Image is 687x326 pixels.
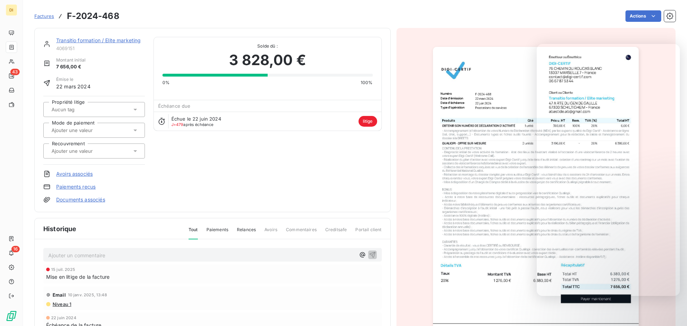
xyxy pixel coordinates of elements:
span: Historique [43,224,77,234]
span: 100% [361,79,373,86]
button: Actions [625,10,661,22]
span: Échéance due [158,103,191,109]
span: J+479 [171,122,184,127]
span: litige [359,116,377,127]
span: 4069151 [56,45,145,51]
span: Échue le 22 juin 2024 [171,116,221,122]
a: Factures [34,13,54,20]
span: 15 juil. 2025 [51,267,75,272]
span: Émise le [56,76,91,83]
span: 16 [11,246,20,252]
span: Niveau 1 [52,301,71,307]
a: Documents associés [56,196,105,203]
span: Portail client [355,227,381,239]
span: Solde dû : [162,43,373,49]
span: 22 juin 2024 [51,316,76,320]
input: Ajouter une valeur [51,127,123,133]
span: 43 [10,69,20,75]
span: Relances [237,227,256,239]
span: Paiements [206,227,228,239]
input: Ajouter une valeur [51,148,123,154]
span: Email [53,292,66,298]
h3: F-2024-468 [67,10,120,23]
span: Montant initial [56,57,86,63]
span: 22 mars 2024 [56,83,91,90]
span: Tout [189,227,198,239]
span: Creditsafe [325,227,347,239]
span: Avoirs [264,227,277,239]
a: Transitio formation / Elite marketing [56,37,141,43]
span: 0% [162,79,170,86]
div: DI [6,4,17,16]
span: 10 janv. 2025, 13:48 [68,293,107,297]
a: Avoirs associés [56,170,93,177]
iframe: Intercom live chat [663,302,680,319]
a: Paiements reçus [56,183,96,190]
span: 7 656,00 € [56,63,86,70]
iframe: Intercom live chat [537,44,680,296]
span: Mise en litige de la facture [46,273,109,281]
span: après échéance [171,122,214,127]
input: Aucun tag [51,106,94,113]
span: Factures [34,13,54,19]
img: Logo LeanPay [6,310,17,322]
span: 3 828,00 € [229,49,306,71]
span: Commentaires [286,227,317,239]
